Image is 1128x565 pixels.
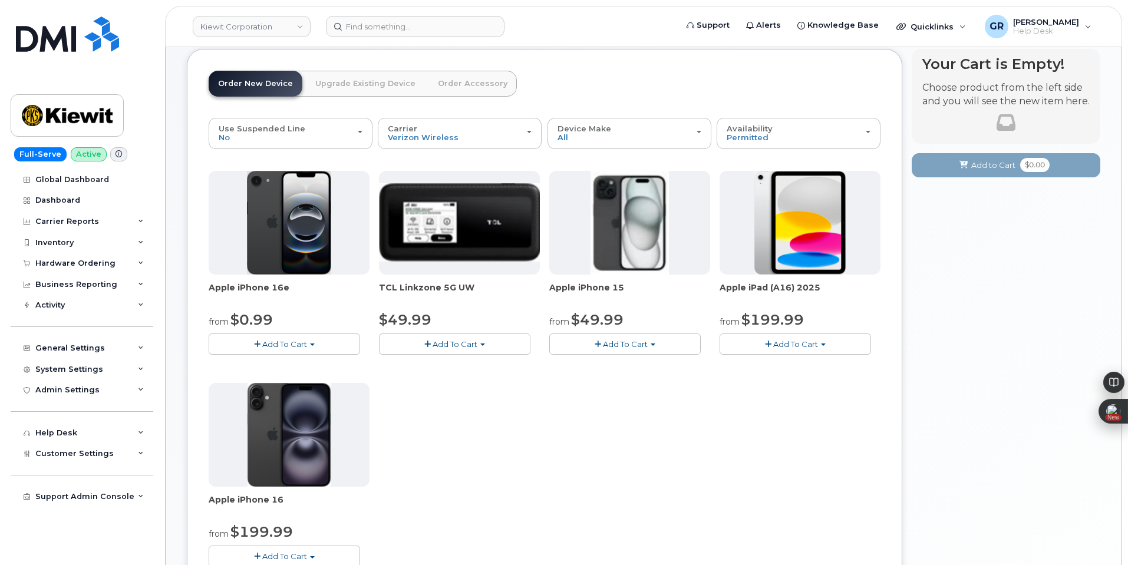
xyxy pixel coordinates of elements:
[549,282,710,305] div: Apple iPhone 15
[247,171,332,275] img: iphone16e.png
[971,160,1015,171] span: Add to Cart
[720,333,871,354] button: Add To Cart
[209,494,370,517] div: Apple iPhone 16
[571,311,624,328] span: $49.99
[990,19,1004,34] span: GR
[1013,17,1079,27] span: [PERSON_NAME]
[549,316,569,327] small: from
[262,339,307,349] span: Add To Cart
[727,124,773,133] span: Availability
[922,56,1090,72] h4: Your Cart is Empty!
[248,383,331,487] img: iphone_16_plus.png
[379,333,530,354] button: Add To Cart
[720,282,880,305] div: Apple iPad (A16) 2025
[911,22,954,31] span: Quicklinks
[219,133,230,142] span: No
[209,528,229,539] small: from
[388,133,459,142] span: Verizon Wireless
[738,14,789,37] a: Alerts
[977,15,1100,38] div: Gabriel Rains
[756,19,781,31] span: Alerts
[209,118,372,148] button: Use Suspended Line No
[678,14,738,37] a: Support
[379,183,540,261] img: linkzone5g.png
[720,316,740,327] small: from
[807,19,879,31] span: Knowledge Base
[209,316,229,327] small: from
[209,71,302,97] a: Order New Device
[326,16,504,37] input: Find something...
[888,15,974,38] div: Quicklinks
[230,523,293,540] span: $199.99
[773,339,818,349] span: Add To Cart
[558,124,611,133] span: Device Make
[209,282,370,305] div: Apple iPhone 16e
[547,118,711,148] button: Device Make All
[727,133,769,142] span: Permitted
[1077,514,1119,556] iframe: Messenger Launcher
[379,282,540,305] div: TCL Linkzone 5G UW
[378,118,542,148] button: Carrier Verizon Wireless
[219,124,305,133] span: Use Suspended Line
[603,339,648,349] span: Add To Cart
[1013,27,1079,36] span: Help Desk
[591,171,669,275] img: iphone15.jpg
[754,171,846,275] img: ipad_11.png
[262,551,307,561] span: Add To Cart
[741,311,804,328] span: $199.99
[388,124,417,133] span: Carrier
[379,311,431,328] span: $49.99
[1020,158,1050,172] span: $0.00
[433,339,477,349] span: Add To Cart
[697,19,730,31] span: Support
[717,118,880,148] button: Availability Permitted
[558,133,568,142] span: All
[209,333,360,354] button: Add To Cart
[428,71,517,97] a: Order Accessory
[306,71,425,97] a: Upgrade Existing Device
[230,311,273,328] span: $0.99
[549,333,701,354] button: Add To Cart
[789,14,887,37] a: Knowledge Base
[912,153,1100,177] button: Add to Cart $0.00
[922,81,1090,108] p: Choose product from the left side and you will see the new item here.
[193,16,311,37] a: Kiewit Corporation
